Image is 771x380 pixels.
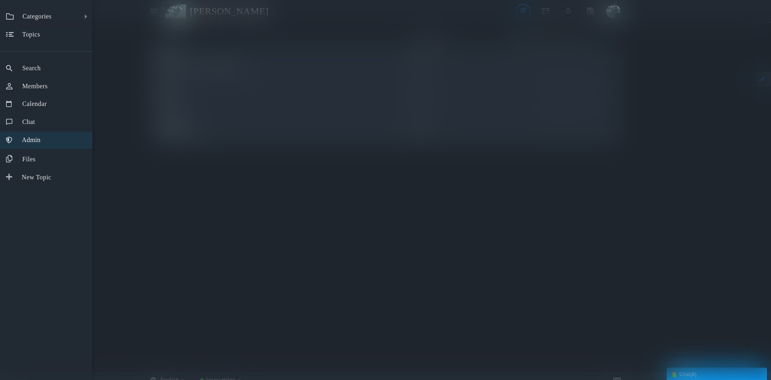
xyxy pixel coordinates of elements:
span: Calendar [22,100,47,107]
span: Search [22,65,41,71]
span: Categories [22,13,51,20]
span: New Topic [22,174,51,181]
span: Admin [22,136,41,143]
span: Topics [22,31,40,38]
span: Chat [22,118,35,125]
span: Files [22,156,35,163]
span: Members [22,83,47,89]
